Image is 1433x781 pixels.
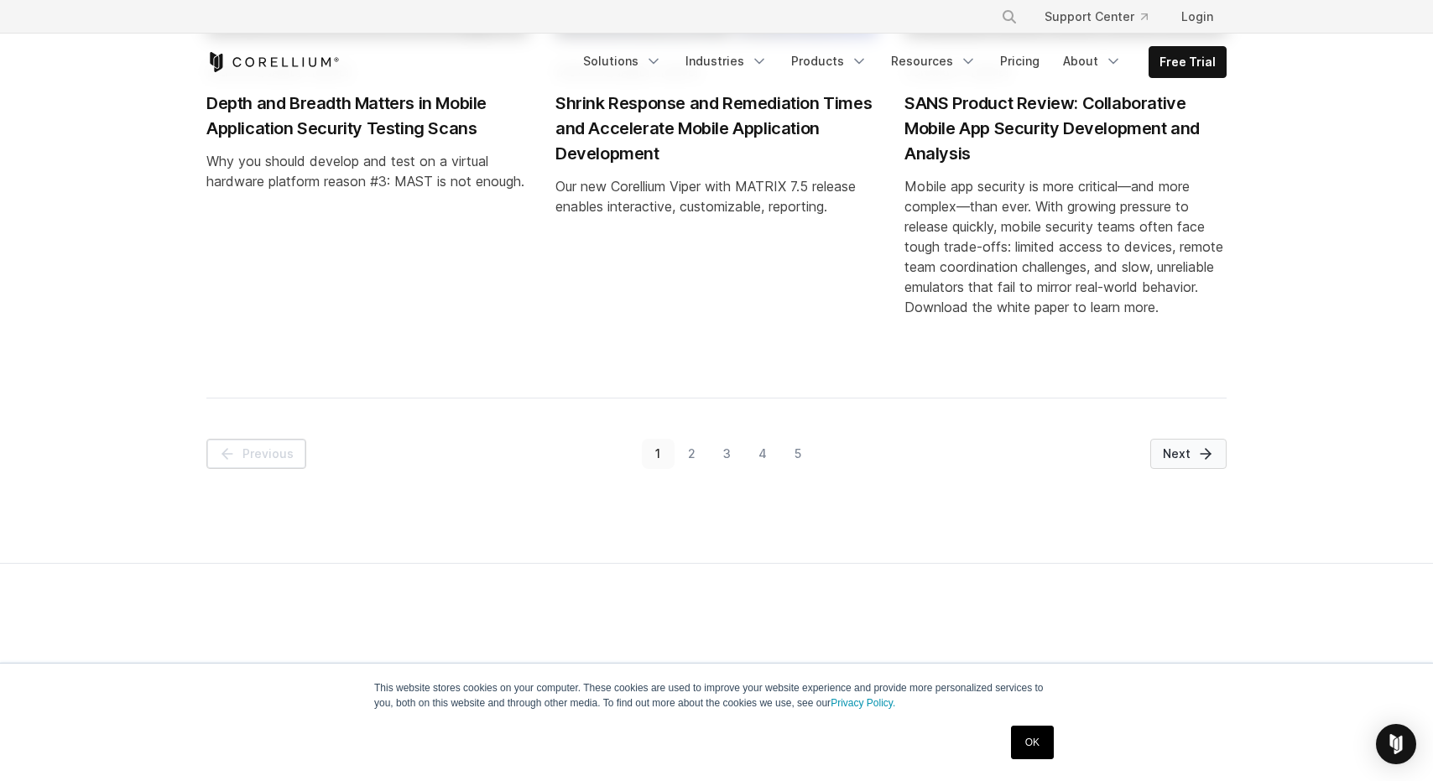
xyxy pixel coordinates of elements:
[206,52,340,72] a: Corellium Home
[1149,47,1226,77] a: Free Trial
[573,46,672,76] a: Solutions
[555,176,878,216] div: Our new Corellium Viper with MATRIX 7.5 release enables interactive, customizable, reporting.
[374,680,1059,711] p: This website stores cookies on your computer. These cookies are used to improve your website expe...
[206,91,529,141] h2: Depth and Breadth Matters in Mobile Application Security Testing Scans
[206,151,529,191] div: Why you should develop and test on a virtual hardware platform reason #3: MAST is not enough.
[781,46,878,76] a: Products
[206,439,1227,469] nav: Pagination
[555,91,878,166] h2: Shrink Response and Remediation Times and Accelerate Mobile Application Development
[904,176,1227,317] div: Mobile app security is more critical—and more complex—than ever. With growing pressure to release...
[994,2,1024,32] button: Search
[675,46,778,76] a: Industries
[881,46,987,76] a: Resources
[642,439,675,469] a: Go to Page 1
[1031,2,1161,32] a: Support Center
[831,697,895,709] a: Privacy Policy.
[904,91,1227,166] h2: SANS Product Review: Collaborative Mobile App Security Development and Analysis
[780,439,815,469] a: Go to Page 5
[1011,726,1054,759] a: OK
[990,46,1050,76] a: Pricing
[1150,439,1227,469] a: Next
[981,2,1227,32] div: Navigation Menu
[675,439,710,469] a: Go to Page 2
[573,46,1227,78] div: Navigation Menu
[710,439,745,469] a: Go to Page 3
[1053,46,1132,76] a: About
[744,439,780,469] a: Go to Page 4
[1376,724,1416,764] div: Open Intercom Messenger
[1168,2,1227,32] a: Login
